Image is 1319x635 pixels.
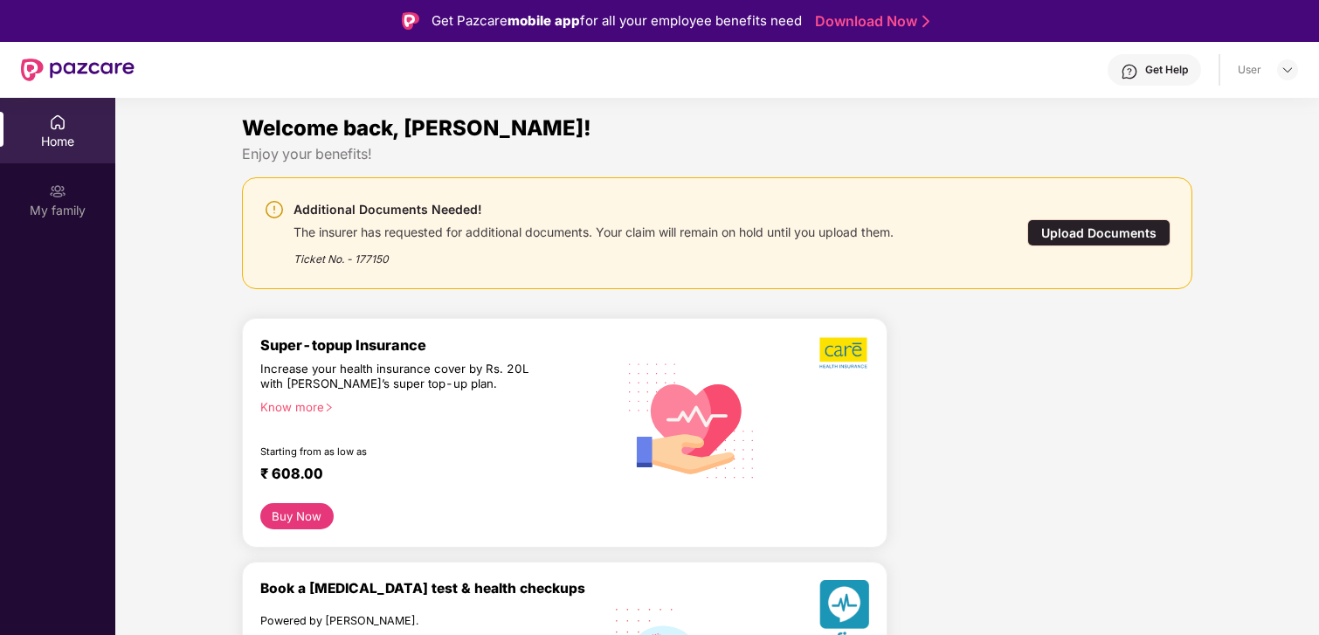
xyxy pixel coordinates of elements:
[293,220,894,240] div: The insurer has requested for additional documents. Your claim will remain on hold until you uplo...
[260,580,616,597] div: Book a [MEDICAL_DATA] test & health checkups
[264,199,285,220] img: svg+xml;base64,PHN2ZyBpZD0iV2FybmluZ18tXzI0eDI0IiBkYXRhLW5hbWU9Ildhcm5pbmcgLSAyNHgyNCIgeG1sbnM9Im...
[1027,219,1171,246] div: Upload Documents
[293,240,894,267] div: Ticket No. - 177150
[819,336,869,369] img: b5dec4f62d2307b9de63beb79f102df3.png
[49,183,66,200] img: svg+xml;base64,PHN2ZyB3aWR0aD0iMjAiIGhlaWdodD0iMjAiIHZpZXdCb3g9IjAgMCAyMCAyMCIgZmlsbD0ibm9uZSIgeG...
[1281,63,1295,77] img: svg+xml;base64,PHN2ZyBpZD0iRHJvcGRvd24tMzJ4MzIiIHhtbG5zPSJodHRwOi8vd3d3LnczLm9yZy8yMDAwL3N2ZyIgd2...
[260,503,334,529] button: Buy Now
[922,12,929,31] img: Stroke
[21,59,135,81] img: New Pazcare Logo
[432,10,802,31] div: Get Pazcare for all your employee benefits need
[260,362,540,392] div: Increase your health insurance cover by Rs. 20L with [PERSON_NAME]’s super top-up plan.
[402,12,419,30] img: Logo
[324,403,334,412] span: right
[260,336,616,354] div: Super-topup Insurance
[293,199,894,220] div: Additional Documents Needed!
[260,400,605,412] div: Know more
[260,614,540,629] div: Powered by [PERSON_NAME].
[815,12,924,31] a: Download Now
[242,145,1192,163] div: Enjoy your benefits!
[616,342,768,497] img: svg+xml;base64,PHN2ZyB4bWxucz0iaHR0cDovL3d3dy53My5vcmcvMjAwMC9zdmciIHhtbG5zOnhsaW5rPSJodHRwOi8vd3...
[508,12,580,29] strong: mobile app
[260,465,598,486] div: ₹ 608.00
[49,114,66,131] img: svg+xml;base64,PHN2ZyBpZD0iSG9tZSIgeG1sbnM9Imh0dHA6Ly93d3cudzMub3JnLzIwMDAvc3ZnIiB3aWR0aD0iMjAiIG...
[242,115,591,141] span: Welcome back, [PERSON_NAME]!
[1238,63,1261,77] div: User
[1121,63,1138,80] img: svg+xml;base64,PHN2ZyBpZD0iSGVscC0zMngzMiIgeG1sbnM9Imh0dHA6Ly93d3cudzMub3JnLzIwMDAvc3ZnIiB3aWR0aD...
[1145,63,1188,77] div: Get Help
[260,445,542,458] div: Starting from as low as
